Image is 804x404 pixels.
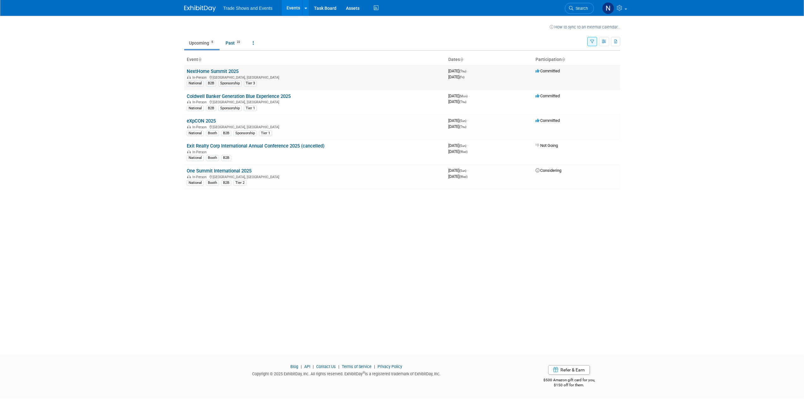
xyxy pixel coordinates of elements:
div: [GEOGRAPHIC_DATA], [GEOGRAPHIC_DATA] [187,124,443,129]
span: [DATE] [448,99,466,104]
span: (Mon) [459,94,468,98]
span: (Wed) [459,175,468,178]
span: | [337,364,341,369]
span: In-Person [192,150,209,154]
span: (Sun) [459,119,466,123]
a: How to sync to an external calendar... [550,25,620,29]
div: National [187,81,204,86]
span: (Wed) [459,150,468,154]
span: Not Going [535,143,558,148]
span: | [372,364,377,369]
img: In-Person Event [187,100,191,103]
div: Tier 2 [233,180,246,186]
a: Blog [290,364,298,369]
span: [DATE] [448,124,466,129]
span: Committed [535,118,560,123]
a: Sort by Event Name [198,57,201,62]
div: [GEOGRAPHIC_DATA], [GEOGRAPHIC_DATA] [187,99,443,104]
div: Tier 1 [244,106,257,111]
span: [DATE] [448,75,464,79]
a: Privacy Policy [378,364,402,369]
a: Contact Us [316,364,336,369]
div: [GEOGRAPHIC_DATA], [GEOGRAPHIC_DATA] [187,75,443,80]
span: 22 [235,40,242,45]
span: In-Person [192,125,209,129]
span: Committed [535,93,560,98]
span: [DATE] [448,93,469,98]
div: Sponsorship [233,130,257,136]
div: [GEOGRAPHIC_DATA], [GEOGRAPHIC_DATA] [187,174,443,179]
span: Committed [535,69,560,73]
div: B2B [206,106,216,111]
img: In-Person Event [187,150,191,153]
div: B2B [206,81,216,86]
span: In-Person [192,175,209,179]
img: Nate McCombs [602,2,614,14]
span: - [467,143,468,148]
span: - [467,69,468,73]
div: Booth [206,155,219,161]
div: $150 off for them. [518,383,620,388]
div: Sponsorship [218,81,242,86]
span: (Sun) [459,144,466,148]
span: - [467,118,468,123]
img: In-Person Event [187,175,191,178]
span: (Thu) [459,125,466,129]
span: | [299,364,303,369]
a: Past22 [221,37,247,49]
div: B2B [221,130,231,136]
span: (Thu) [459,69,466,73]
div: $500 Amazon gift card for you, [518,373,620,388]
a: One Summit International 2025 [187,168,251,174]
span: Trade Shows and Events [223,6,273,11]
div: Tier 3 [244,81,257,86]
div: B2B [221,180,231,186]
div: National [187,180,204,186]
span: [DATE] [448,174,468,179]
div: Copyright © 2025 ExhibitDay, Inc. All rights reserved. ExhibitDay is a registered trademark of Ex... [184,370,509,377]
a: API [304,364,310,369]
th: Dates [446,54,533,65]
th: Event [184,54,446,65]
a: Exit Realty Corp International Annual Conference 2025 (cancelled) [187,143,324,149]
a: NextHome Summit 2025 [187,69,239,74]
div: National [187,106,204,111]
span: [DATE] [448,69,468,73]
a: Sort by Participation Type [562,57,565,62]
sup: ® [363,371,365,374]
span: [DATE] [448,143,468,148]
span: In-Person [192,100,209,104]
span: (Fri) [459,75,464,79]
span: (Thu) [459,100,466,104]
a: Refer & Earn [548,365,590,375]
a: eXpCON 2025 [187,118,216,124]
span: [DATE] [448,149,468,154]
span: In-Person [192,75,209,80]
span: (Sun) [459,169,466,172]
div: Booth [206,130,219,136]
a: Search [565,3,594,14]
span: [DATE] [448,118,468,123]
span: - [468,93,469,98]
div: Sponsorship [218,106,242,111]
th: Participation [533,54,620,65]
div: National [187,130,204,136]
span: | [311,364,315,369]
span: 5 [209,40,215,45]
div: Booth [206,180,219,186]
span: Considering [535,168,561,173]
img: In-Person Event [187,125,191,128]
a: Terms of Service [342,364,372,369]
span: Search [573,6,588,11]
a: Upcoming5 [184,37,220,49]
a: Sort by Start Date [460,57,463,62]
img: In-Person Event [187,75,191,79]
img: ExhibitDay [184,5,216,12]
span: [DATE] [448,168,468,173]
span: - [467,168,468,173]
div: B2B [221,155,231,161]
div: Tier 1 [259,130,272,136]
a: Coldwell Banker Generation Blue Experience 2025 [187,93,291,99]
div: National [187,155,204,161]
